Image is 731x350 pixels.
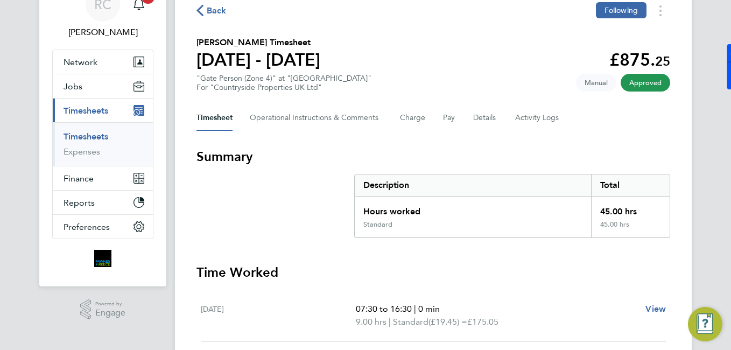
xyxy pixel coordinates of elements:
[428,317,467,327] span: (£19.45) =
[80,299,126,320] a: Powered byEngage
[94,250,111,267] img: bromak-logo-retina.png
[576,74,616,92] span: This timesheet was manually created.
[596,2,646,18] button: Following
[64,222,110,232] span: Preferences
[196,36,320,49] h2: [PERSON_NAME] Timesheet
[393,316,428,328] span: Standard
[443,105,456,131] button: Pay
[591,174,670,196] div: Total
[196,83,371,92] div: For "Countryside Properties UK Ltd"
[64,57,97,67] span: Network
[363,220,392,229] div: Standard
[196,74,371,92] div: "Gate Person (Zone 4)" at "[GEOGRAPHIC_DATA]"
[591,197,670,220] div: 45.00 hrs
[418,304,440,314] span: 0 min
[389,317,391,327] span: |
[655,53,670,69] span: 25
[354,174,670,238] div: Summary
[356,304,412,314] span: 07:30 to 16:30
[201,303,356,328] div: [DATE]
[64,198,95,208] span: Reports
[355,197,591,220] div: Hours worked
[651,2,670,19] button: Timesheets Menu
[196,49,320,71] h1: [DATE] - [DATE]
[609,50,670,70] app-decimal: £875.
[621,74,670,92] span: This timesheet has been approved.
[53,122,153,166] div: Timesheets
[95,309,125,318] span: Engage
[196,264,670,281] h3: Time Worked
[64,173,94,184] span: Finance
[64,131,108,142] a: Timesheets
[53,191,153,214] button: Reports
[196,4,227,17] button: Back
[645,303,666,316] a: View
[53,166,153,190] button: Finance
[64,106,108,116] span: Timesheets
[53,74,153,98] button: Jobs
[467,317,498,327] span: £175.05
[250,105,383,131] button: Operational Instructions & Comments
[52,26,153,39] span: Robyn Clarke
[605,5,638,15] span: Following
[95,299,125,309] span: Powered by
[196,105,233,131] button: Timesheet
[52,250,153,267] a: Go to home page
[53,99,153,122] button: Timesheets
[207,4,227,17] span: Back
[591,220,670,237] div: 45.00 hrs
[356,317,386,327] span: 9.00 hrs
[53,215,153,239] button: Preferences
[688,307,722,341] button: Engage Resource Center
[515,105,560,131] button: Activity Logs
[400,105,426,131] button: Charge
[414,304,416,314] span: |
[64,81,82,92] span: Jobs
[64,146,100,157] a: Expenses
[645,304,666,314] span: View
[196,148,670,165] h3: Summary
[53,50,153,74] button: Network
[355,174,591,196] div: Description
[473,105,498,131] button: Details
